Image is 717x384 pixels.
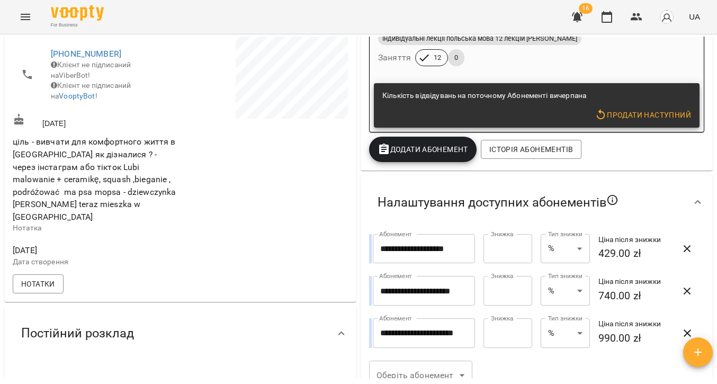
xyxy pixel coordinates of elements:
[51,22,104,29] span: For Business
[378,34,581,43] span: Індивідуальні лекції польська мова 12 лекцій [PERSON_NAME]
[541,234,589,264] div: %
[378,143,468,156] span: Додати Абонемент
[481,140,581,159] button: Історія абонементів
[13,274,64,293] button: Нотатки
[598,245,676,262] h6: 429.00 zł
[4,306,356,361] div: Постійний розклад
[11,111,181,131] div: [DATE]
[579,3,593,14] span: 16
[541,318,589,348] div: %
[489,143,573,156] span: Історія абонементів
[685,7,704,26] button: UA
[595,109,691,121] span: Продати наступний
[13,244,178,257] span: [DATE]
[51,49,121,59] a: [PHONE_NUMBER]
[369,137,477,162] button: Додати Абонемент
[598,288,676,304] h6: 740.00 zł
[51,5,104,21] img: Voopty Logo
[21,278,55,290] span: Нотатки
[689,11,700,22] span: UA
[378,50,411,65] h6: Заняття
[13,137,176,221] span: ціль - вивчати для комфортного життя в [GEOGRAPHIC_DATA] як дізналися ? - через інстаграм або тік...
[13,4,38,30] button: Menu
[590,105,695,124] button: Продати наступний
[659,10,674,24] img: avatar_s.png
[598,330,676,346] h6: 990.00 zł
[427,53,447,62] span: 12
[541,276,589,306] div: %
[598,234,676,246] h6: Ціна після знижки
[51,60,131,79] span: Клієнт не підписаний на ViberBot!
[59,92,95,100] a: VooptyBot
[598,276,676,288] h6: Ціна після знижки
[382,86,586,105] div: Кількість відвідувань на поточному Абонементі вичерпана
[51,81,131,100] span: Клієнт не підписаний на !
[361,175,713,230] div: Налаштування доступних абонементів
[448,53,464,62] span: 0
[21,325,134,342] span: Постійний розклад
[606,194,619,207] svg: Якщо не обрано жодного, клієнт зможе побачити всі публічні абонементи
[13,257,178,267] p: Дата створення
[598,318,676,330] h6: Ціна після знижки
[378,194,619,211] span: Налаштування доступних абонементів
[13,223,178,234] p: Нотатка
